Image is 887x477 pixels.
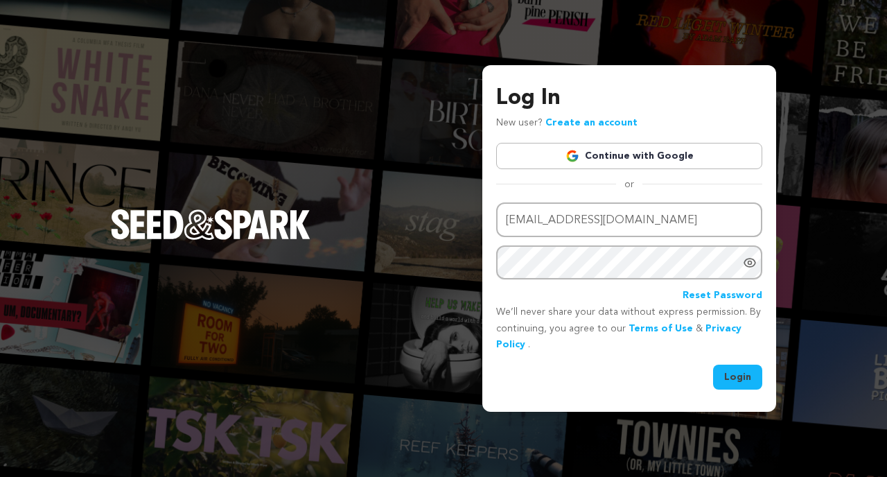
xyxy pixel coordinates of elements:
[616,177,642,191] span: or
[111,209,310,268] a: Seed&Spark Homepage
[496,202,762,238] input: Email address
[683,288,762,304] a: Reset Password
[545,118,638,128] a: Create an account
[713,365,762,390] button: Login
[629,324,693,333] a: Terms of Use
[496,143,762,169] a: Continue with Google
[496,115,638,132] p: New user?
[743,256,757,270] a: Show password as plain text. Warning: this will display your password on the screen.
[111,209,310,240] img: Seed&Spark Logo
[565,149,579,163] img: Google logo
[496,304,762,354] p: We’ll never share your data without express permission. By continuing, you agree to our & .
[496,82,762,115] h3: Log In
